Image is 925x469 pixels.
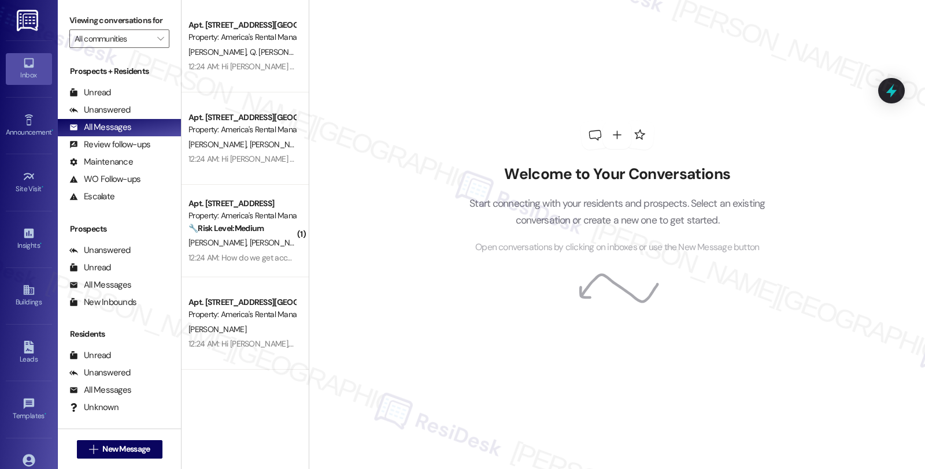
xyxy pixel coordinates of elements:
span: • [45,410,46,418]
h2: Welcome to Your Conversations [452,165,783,184]
div: Property: America's Rental Managers Portfolio [188,31,295,43]
strong: 🔧 Risk Level: Medium [188,223,264,233]
span: [PERSON_NAME] [188,47,250,57]
span: • [42,183,43,191]
span: New Message [102,443,150,455]
div: Unread [69,262,111,274]
div: All Messages [69,279,131,291]
div: Property: America's Rental Managers Portfolio [188,308,295,321]
span: Open conversations by clicking on inboxes or use the New Message button [475,240,759,255]
span: [PERSON_NAME] [188,324,246,334]
span: [PERSON_NAME] [188,139,250,150]
div: Unanswered [69,104,131,116]
a: Insights • [6,224,52,255]
input: All communities [75,29,151,48]
div: Maintenance [69,156,133,168]
div: Escalate [69,191,114,203]
div: Review follow-ups [69,139,150,151]
div: Unknown [69,401,119,414]
div: Apt. [STREET_ADDRESS][GEOGRAPHIC_DATA][PERSON_NAME][STREET_ADDRESS][PERSON_NAME] [188,111,295,124]
a: Inbox [6,53,52,84]
a: Site Visit • [6,167,52,198]
a: Buildings [6,280,52,311]
div: Property: America's Rental Managers Portfolio [188,210,295,222]
div: Apt. [STREET_ADDRESS][GEOGRAPHIC_DATA][PERSON_NAME][STREET_ADDRESS][PERSON_NAME] [188,19,295,31]
p: Start connecting with your residents and prospects. Select an existing conversation or create a n... [452,195,783,228]
div: All Messages [69,384,131,396]
span: [PERSON_NAME] [250,237,308,248]
i:  [157,34,164,43]
a: Templates • [6,394,52,425]
div: Unanswered [69,244,131,256]
div: New Inbounds [69,296,136,308]
span: Q. [PERSON_NAME] [250,47,317,57]
button: New Message [77,440,162,459]
div: Residents [58,328,181,340]
span: • [51,126,53,135]
i:  [89,445,98,454]
label: Viewing conversations for [69,12,169,29]
div: All Messages [69,121,131,133]
a: Leads [6,337,52,368]
div: Unread [69,87,111,99]
div: Property: America's Rental Managers Portfolio [188,124,295,136]
div: 12:24 AM: How do we get access to our community pool? [188,252,380,263]
img: ResiDesk Logo [17,10,40,31]
div: Prospects + Residents [58,65,181,77]
div: WO Follow-ups [69,173,140,185]
div: Apt. [STREET_ADDRESS] [188,198,295,210]
div: Apt. [STREET_ADDRESS][GEOGRAPHIC_DATA][STREET_ADDRESS] [188,296,295,308]
span: • [40,240,42,248]
span: [PERSON_NAME] [250,139,308,150]
div: Unanswered [69,367,131,379]
div: Prospects [58,223,181,235]
span: [PERSON_NAME] [188,237,250,248]
div: Unread [69,349,111,362]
